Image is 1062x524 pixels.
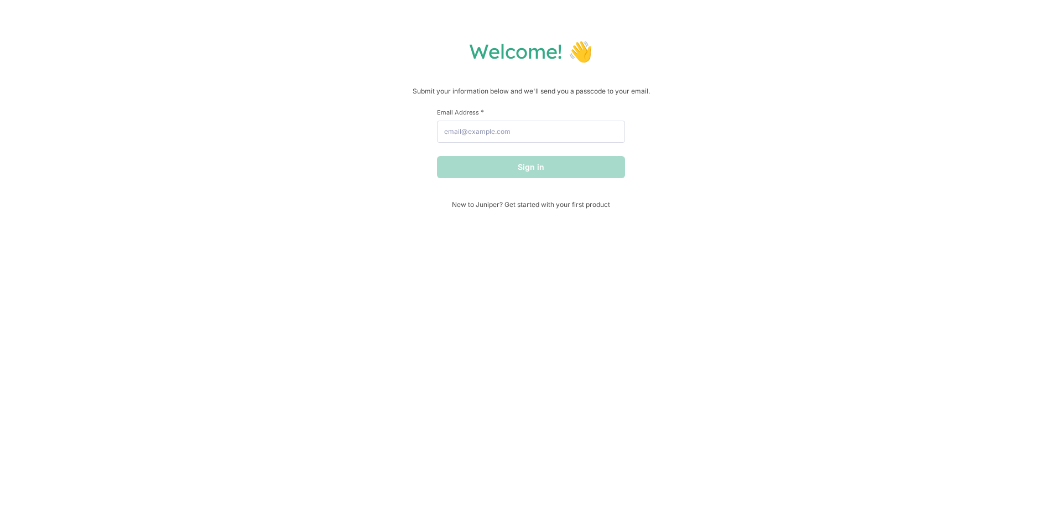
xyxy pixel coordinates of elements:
[437,121,625,143] input: email@example.com
[437,200,625,209] span: New to Juniper? Get started with your first product
[437,108,625,116] label: Email Address
[11,86,1051,97] p: Submit your information below and we'll send you a passcode to your email.
[481,108,484,116] span: This field is required.
[11,39,1051,64] h1: Welcome! 👋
